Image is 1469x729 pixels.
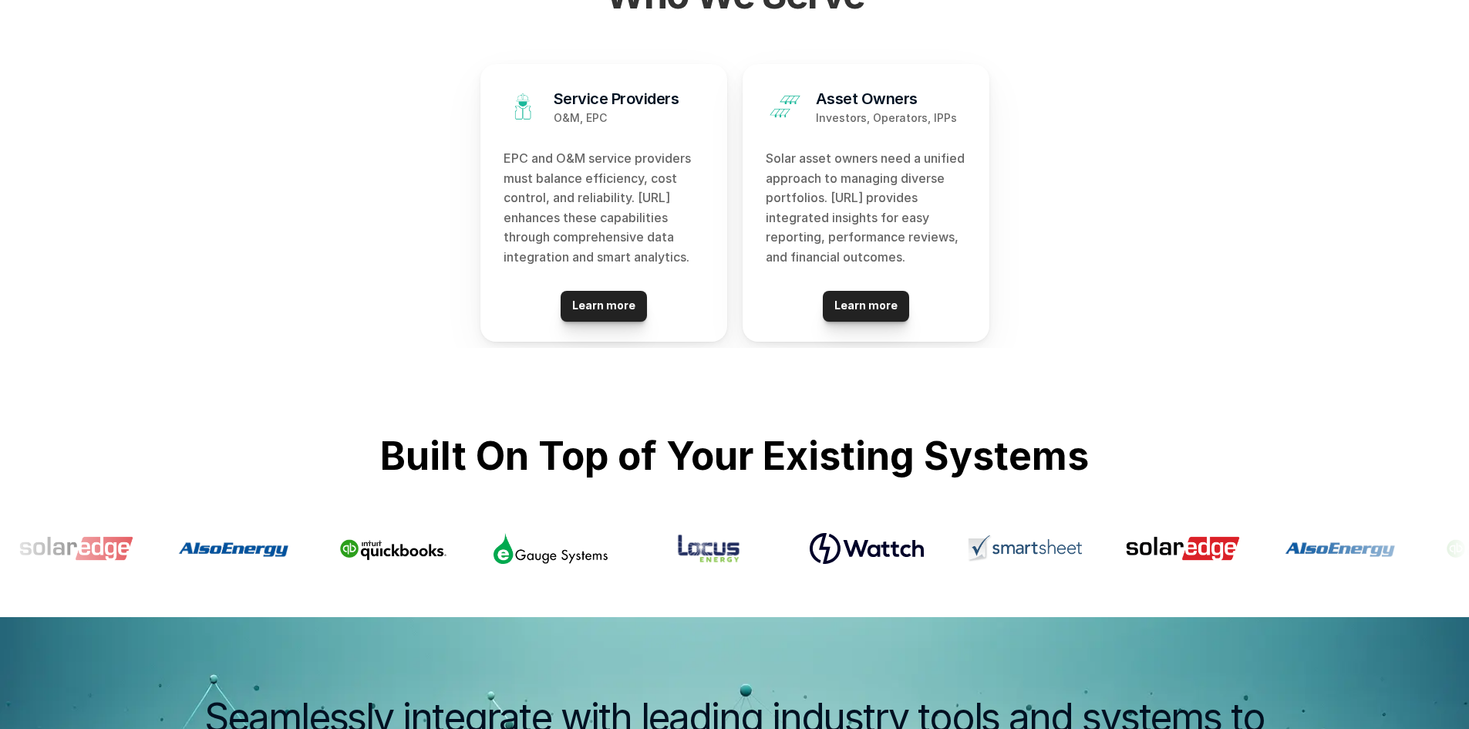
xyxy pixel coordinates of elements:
iframe: Chat Widget [1392,655,1469,729]
a: Learn more [823,291,909,322]
h3: Service Providers [554,88,679,110]
p: Learn more [834,299,898,312]
p: O&M, EPC [554,110,607,126]
p: Investors, Operators, IPPs [816,110,957,126]
h2: Built On Top of Your Existing Systems [147,433,1322,479]
h3: Asset Owners [816,88,918,110]
p: Learn more [572,299,635,312]
p: EPC and O&M service providers must balance efficiency, cost control, and reliability. [URL] enhan... [504,149,704,268]
p: Solar asset owners need a unified approach to managing diverse portfolios. [URL] provides integra... [766,149,966,268]
a: Learn more [561,291,647,322]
